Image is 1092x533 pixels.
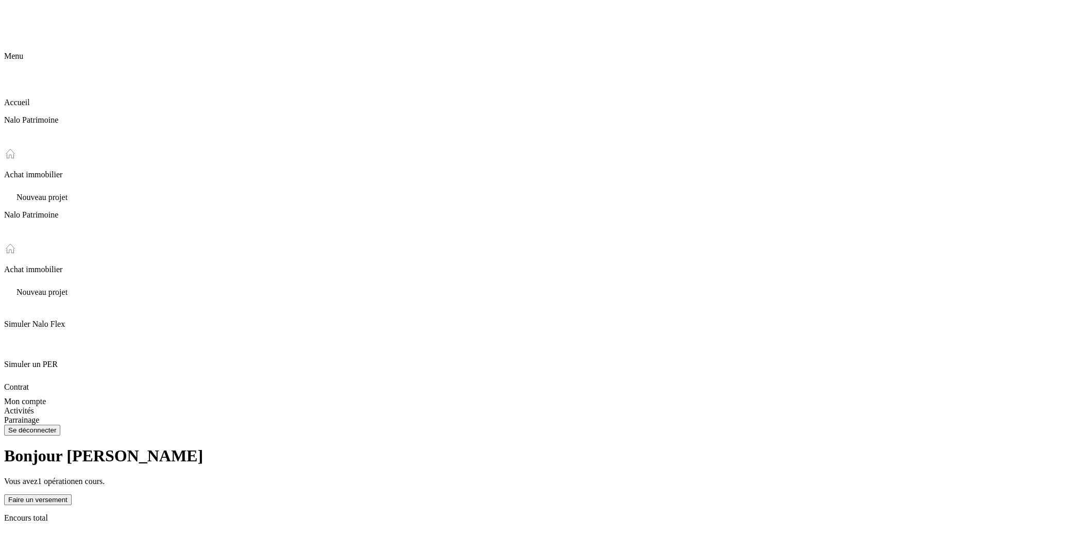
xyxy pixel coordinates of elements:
span: Vous avez [4,477,38,486]
p: Simuler Nalo Flex [4,320,1088,329]
span: Nouveau projet [16,193,68,202]
span: Contrat [4,382,29,391]
div: Simuler Nalo Flex [4,297,1088,329]
div: Simuler un PER [4,337,1088,369]
span: en cours. [75,477,105,486]
span: Mon compte [4,397,46,406]
p: Simuler un PER [4,360,1088,369]
span: Nouveau projet [16,288,68,296]
div: Se déconnecter [8,426,56,434]
div: Accueil [4,75,1088,107]
div: Achat immobilier [4,242,1088,274]
p: Achat immobilier [4,170,1088,179]
p: Achat immobilier [4,265,1088,274]
button: Faire un versement [4,494,72,505]
h1: Bonjour [PERSON_NAME] [4,446,1088,465]
p: Nalo Patrimoine [4,115,1088,125]
div: Achat immobilier [4,147,1088,179]
span: Activités [4,406,34,415]
div: Nouveau projet [4,188,1088,202]
button: Se déconnecter [4,425,60,436]
div: Nouveau projet [4,282,1088,297]
p: Nalo Patrimoine [4,210,1088,220]
p: Encours total [4,513,1088,523]
span: 1 opération [38,477,75,486]
p: Accueil [4,98,1088,107]
span: Menu [4,52,23,60]
div: Faire un versement [8,496,68,504]
span: Parrainage [4,415,39,424]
